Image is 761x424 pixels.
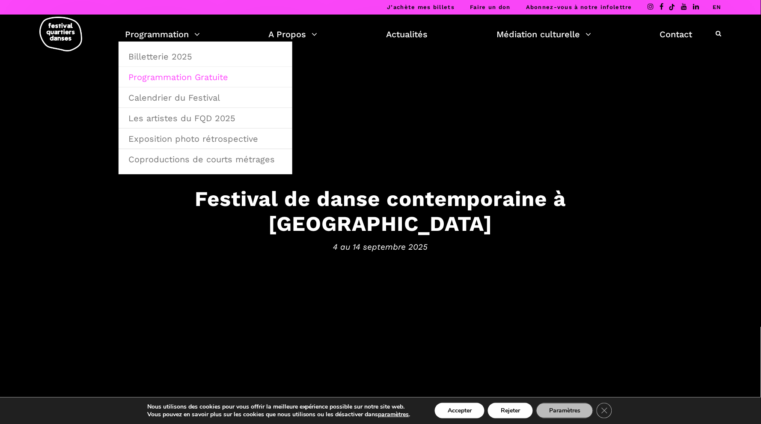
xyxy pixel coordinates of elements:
a: Exposition photo rétrospective [123,129,288,149]
a: Actualités [386,27,428,42]
a: Calendrier du Festival [123,88,288,107]
a: Médiation culturelle [496,27,591,42]
a: Faire un don [470,4,511,10]
a: J’achète mes billets [387,4,455,10]
a: Programmation Gratuite [123,67,288,87]
button: Paramètres [536,403,593,418]
a: EN [713,4,722,10]
a: Abonnez-vous à notre infolettre [526,4,632,10]
a: Les artistes du FQD 2025 [123,108,288,128]
a: Billetterie 2025 [123,47,288,66]
button: paramètres [378,411,409,418]
h3: Festival de danse contemporaine à [GEOGRAPHIC_DATA] [115,186,646,237]
p: Nous utilisons des cookies pour vous offrir la meilleure expérience possible sur notre site web. [147,403,410,411]
span: 4 au 14 septembre 2025 [115,241,646,254]
a: A Propos [269,27,318,42]
button: Close GDPR Cookie Banner [597,403,612,418]
a: Programmation [125,27,200,42]
a: Coproductions de courts métrages [123,149,288,169]
button: Rejeter [488,403,533,418]
button: Accepter [435,403,485,418]
a: Contact [660,27,693,42]
img: logo-fqd-med [39,17,82,51]
p: Vous pouvez en savoir plus sur les cookies que nous utilisons ou les désactiver dans . [147,411,410,418]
